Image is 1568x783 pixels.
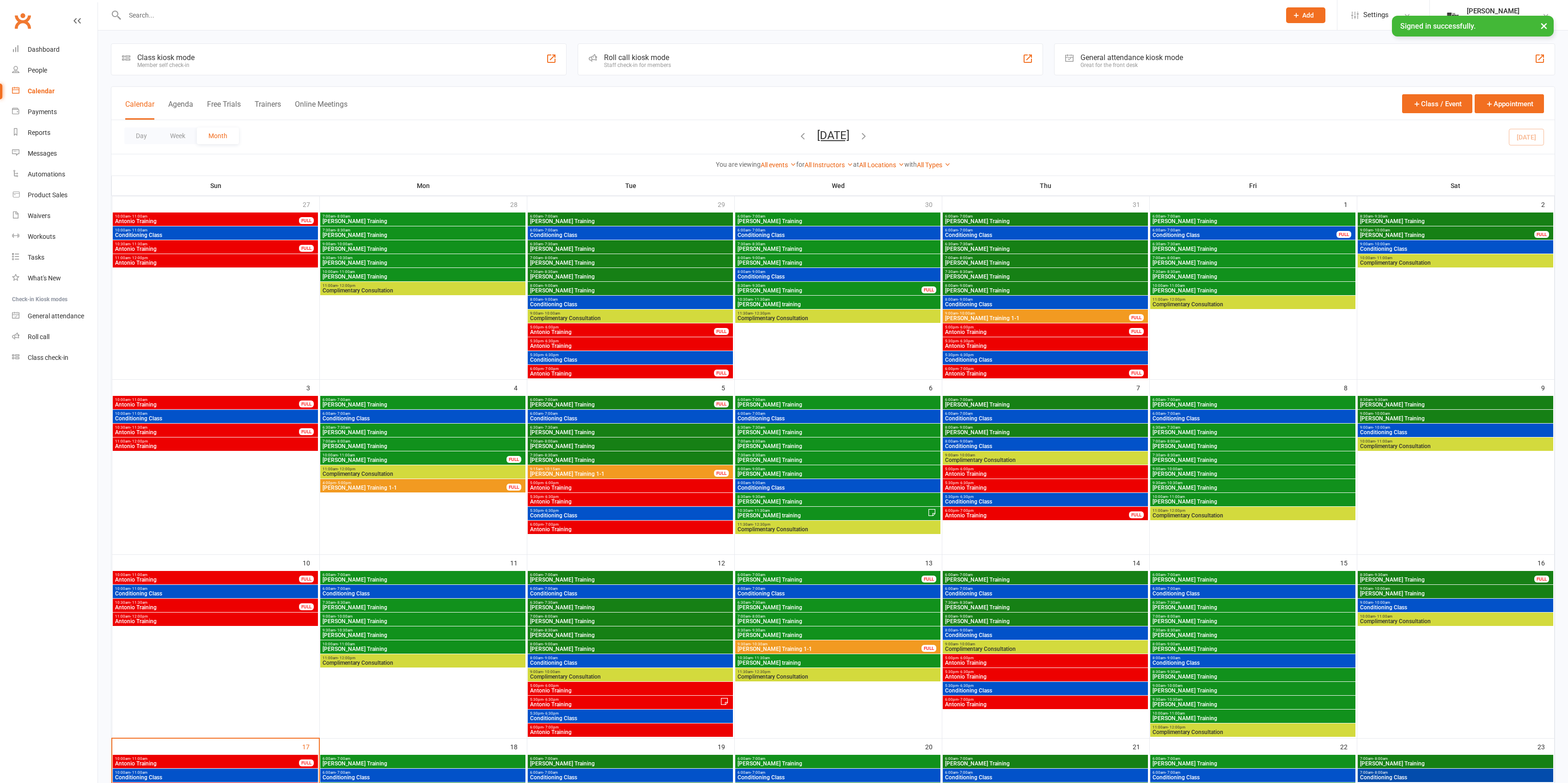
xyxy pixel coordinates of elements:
span: - 7:00am [750,398,765,402]
div: FULL [299,245,314,252]
span: - 8:30am [958,270,973,274]
span: - 9:00am [543,284,558,288]
span: - 7:30am [958,242,973,246]
span: [PERSON_NAME] Training [1360,416,1551,421]
span: 11:00am [322,284,524,288]
span: 6:30am [530,242,731,246]
button: Agenda [168,100,193,120]
div: 4 [514,380,527,395]
div: FULL [714,401,729,407]
div: The Weight Rm [1467,15,1519,24]
span: [PERSON_NAME] Training [322,274,524,279]
span: - 11:30am [753,297,770,302]
a: People [12,60,98,81]
span: 6:00pm [530,367,714,371]
span: - 8:30am [1165,270,1180,274]
span: [PERSON_NAME] Training [530,402,714,407]
div: Calendar [28,87,55,95]
span: 7:00am [945,256,1146,260]
span: 6:30am [945,242,1146,246]
a: All Locations [859,161,904,169]
button: Online Meetings [295,100,348,120]
div: FULL [921,286,936,293]
span: [PERSON_NAME] Training [530,260,731,266]
th: Sat [1357,176,1555,195]
span: 8:00am [945,284,1146,288]
div: 30 [925,196,942,212]
button: Day [124,127,159,144]
div: General attendance kiosk mode [1080,53,1183,62]
span: 6:00am [945,228,1146,232]
span: 8:00am [530,284,731,288]
span: Antonio Training [530,329,714,335]
a: Calendar [12,81,98,102]
span: Conditioning Class [945,232,1146,238]
th: Fri [1149,176,1357,195]
span: 9:00am [1360,228,1535,232]
span: [PERSON_NAME] Training [530,274,731,279]
div: 6 [929,380,942,395]
span: 7:30am [1152,270,1354,274]
span: - 7:30am [543,242,558,246]
span: Conditioning Class [530,416,731,421]
span: Complimentary Consultation [737,316,939,321]
span: - 7:00am [336,412,350,416]
div: What's New [28,274,61,282]
div: 8 [1344,380,1357,395]
div: FULL [1129,370,1144,376]
span: - 10:00am [1373,228,1390,232]
span: 6:00am [530,398,714,402]
th: Tue [527,176,734,195]
span: [PERSON_NAME] Training [1360,219,1551,224]
button: Trainers [255,100,281,120]
span: - 10:30am [336,256,353,260]
span: - 9:30am [1373,214,1388,219]
span: [PERSON_NAME] Training [322,260,524,266]
span: [PERSON_NAME] Training [322,246,524,252]
span: Conditioning Class [945,416,1146,421]
span: 6:00am [1152,412,1354,416]
span: 10:00am [115,214,299,219]
span: [PERSON_NAME] Training [322,219,524,224]
div: 31 [1133,196,1149,212]
span: [PERSON_NAME] Training [530,246,731,252]
span: - 8:30am [336,228,350,232]
span: [PERSON_NAME] Training [1152,402,1354,407]
div: 5 [721,380,734,395]
span: Conditioning Class [530,357,731,363]
span: - 7:00am [543,398,558,402]
span: - 11:00am [130,228,147,232]
span: [PERSON_NAME] Training [322,232,524,238]
button: Class / Event [1402,94,1472,113]
span: Conditioning Class [1152,416,1354,421]
span: - 6:00pm [543,325,559,329]
span: Antonio Training [945,329,1129,335]
div: FULL [299,217,314,224]
span: - 7:00am [958,398,973,402]
span: Antonio Training [530,343,731,349]
a: All Instructors [805,161,853,169]
span: 6:00am [322,398,524,402]
span: Antonio Training [530,371,714,376]
button: Free Trials [207,100,241,120]
span: Conditioning Class [115,232,316,238]
span: - 7:00am [958,412,973,416]
span: 5:30pm [530,339,731,343]
div: Tasks [28,254,44,261]
img: thumb_image1749576563.png [1444,6,1462,24]
span: - 10:00am [1373,412,1390,416]
span: 6:00am [737,398,939,402]
div: Great for the front desk [1080,62,1183,68]
span: Antonio Training [945,371,1129,376]
div: 29 [718,196,734,212]
span: Antonio Training [115,246,299,252]
span: 6:00am [322,412,524,416]
span: 6:00pm [945,367,1129,371]
span: - 9:00am [543,297,558,302]
span: Signed in successfully. [1400,22,1476,30]
span: Conditioning Class [737,416,939,421]
span: 11:30am [737,311,939,316]
span: - 7:00pm [543,367,559,371]
span: 9:00am [530,311,731,316]
div: General attendance [28,312,84,320]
